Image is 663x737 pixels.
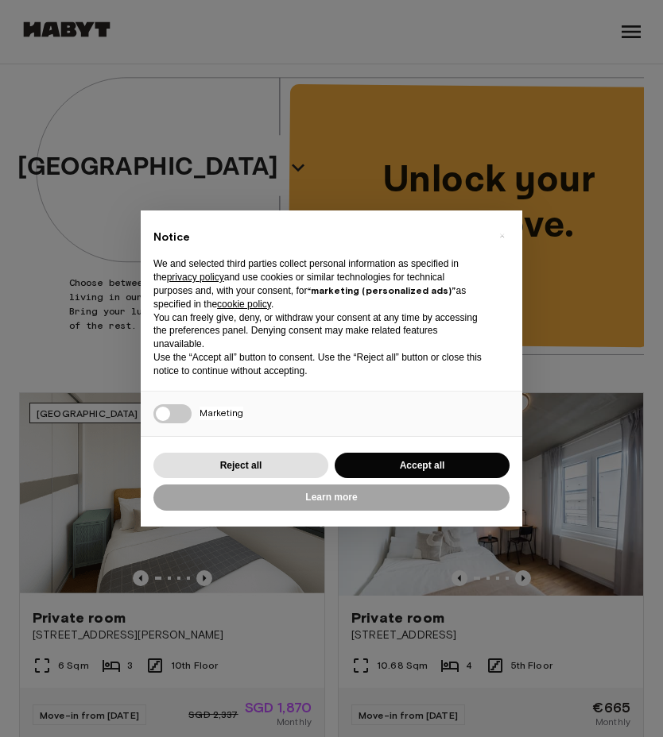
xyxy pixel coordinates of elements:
[217,299,271,310] a: cookie policy
[489,223,514,249] button: Close this notice
[153,311,484,351] p: You can freely give, deny, or withdraw your consent at any time by accessing the preferences pane...
[153,257,484,311] p: We and selected third parties collect personal information as specified in the and use cookies or...
[153,453,328,479] button: Reject all
[153,230,484,245] h2: Notice
[167,272,224,283] a: privacy policy
[499,226,505,245] span: ×
[153,351,484,378] p: Use the “Accept all” button to consent. Use the “Reject all” button or close this notice to conti...
[153,484,510,511] button: Learn more
[200,407,243,420] span: Marketing
[307,284,456,296] strong: “marketing (personalized ads)”
[335,453,510,479] button: Accept all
